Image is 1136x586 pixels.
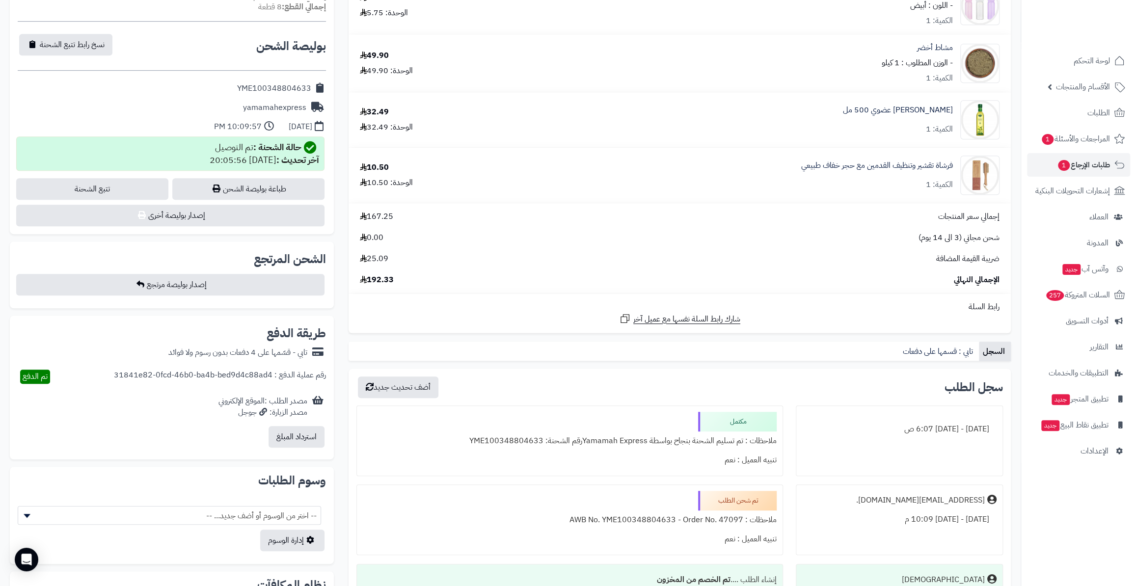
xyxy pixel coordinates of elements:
[899,342,979,361] a: تابي : قسمها على دفعات
[1027,439,1130,463] a: الإعدادات
[18,506,321,525] span: -- اختر من الوسوم أو أضف جديد... --
[352,301,1007,313] div: رابط السلة
[358,376,438,398] button: أضف تحديث جديد
[1027,283,1130,307] a: السلات المتروكة257
[926,73,953,84] div: الكمية: 1
[917,42,953,53] a: مشاط أخضر
[1061,262,1109,276] span: وآتس آب
[18,506,321,525] span: -- اختر من الوسوم أو أضف جديد... --
[1027,257,1130,281] a: وآتس آبجديد
[360,274,394,286] span: 192.33
[961,100,999,139] img: 1736966550-Olive%20Oil%20AlJouf%20500ml-90x90.jpg
[1074,54,1110,68] span: لوحة التحكم
[243,102,306,113] div: yamamahexpress
[1042,134,1054,145] span: 1
[15,548,38,571] div: Open Intercom Messenger
[801,160,953,171] a: فرشاة تقشير وتنظيف القدمين مع حجر خفاف طبيعي
[1027,387,1130,411] a: تطبيق المتجرجديد
[919,232,1000,243] span: شحن مجاني (3 الى 14 يوم)
[18,475,326,486] h2: وسوم الطلبات
[363,530,777,549] div: تنبيه العميل : نعم
[1087,106,1110,120] span: الطلبات
[1027,413,1130,437] a: تطبيق نقاط البيعجديد
[1027,205,1130,229] a: العملاء
[882,57,953,69] small: - الوزن المطلوب : 1 كيلو
[1066,314,1109,328] span: أدوات التسويق
[360,7,408,19] div: الوحدة: 5.75
[289,121,312,133] div: [DATE]
[360,107,389,118] div: 32.49
[218,396,307,418] div: مصدر الطلب :الموقع الإلكتروني
[256,40,326,52] h2: بوليصة الشحن
[276,153,319,166] strong: آخر تحديث :
[19,34,112,55] button: نسخ رابط تتبع الشحنة
[363,510,777,530] div: ملاحظات : AWB No. YME100348804633 - Order No. 47097
[936,253,1000,265] span: ضريبة القيمة المضافة
[945,381,1003,393] h3: سجل الطلب
[961,44,999,83] img: 1728018264-Mushat%20Green-90x90.jpg
[218,407,307,418] div: مصدر الزيارة: جوجل
[253,140,301,154] strong: حالة الشحنة :
[698,412,777,431] div: مكتمل
[1041,420,1059,431] span: جديد
[23,371,48,382] span: تم الدفع
[1049,366,1109,380] span: التطبيقات والخدمات
[1027,153,1130,177] a: طلبات الإرجاع1
[1027,179,1130,203] a: إشعارات التحويلات البنكية
[360,232,383,243] span: 0.00
[1081,444,1109,458] span: الإعدادات
[214,121,262,133] div: 10:09:57 PM
[172,178,325,200] a: طباعة بوليصة الشحن
[979,342,1011,361] a: السجل
[114,370,326,384] div: رقم عملية الدفع : 31841e82-0fcd-46b0-ba4b-bed9d4c88ad4
[267,327,326,339] h2: طريقة الدفع
[926,15,953,27] div: الكمية: 1
[269,426,325,448] button: استرداد المبلغ
[258,1,326,13] small: 8 قطعة
[254,253,326,265] h2: الشحن المرتجع
[926,179,953,190] div: الكمية: 1
[1051,392,1109,406] span: تطبيق المتجر
[1046,290,1064,301] span: 257
[1027,309,1130,333] a: أدوات التسويق
[1027,127,1130,151] a: المراجعات والأسئلة1
[619,313,740,325] a: شارك رابط السلة نفسها مع عميل آخر
[1045,288,1110,302] span: السلات المتروكة
[802,510,997,529] div: [DATE] - [DATE] 10:09 م
[1052,394,1070,405] span: جديد
[210,141,319,166] div: تم التوصيل [DATE] 20:05:56
[16,274,325,295] button: إصدار بوليصة مرتجع
[16,178,168,200] a: تتبع الشحنة
[16,205,325,226] button: إصدار بوليصة أخرى
[1056,80,1110,94] span: الأقسام والمنتجات
[40,39,105,51] span: نسخ رابط تتبع الشحنة
[1027,49,1130,73] a: لوحة التحكم
[1089,210,1109,224] span: العملاء
[856,495,985,506] div: [EMAIL_ADDRESS][DOMAIN_NAME].
[1062,264,1081,275] span: جديد
[1057,158,1110,172] span: طلبات الإرجاع
[1027,101,1130,125] a: الطلبات
[1090,340,1109,354] span: التقارير
[954,274,1000,286] span: الإجمالي النهائي
[1058,160,1070,171] span: 1
[360,211,393,222] span: 167.25
[237,83,311,94] div: YME100348804633
[168,347,307,358] div: تابي - قسّمها على 4 دفعات بدون رسوم ولا فوائد
[360,122,413,133] div: الوحدة: 32.49
[260,530,325,551] a: إدارة الوسوم
[961,156,999,195] img: 1753120484-Foot%20Scrubber-90x90.jpg
[802,420,997,439] div: [DATE] - [DATE] 6:07 ص
[1040,418,1109,432] span: تطبيق نقاط البيع
[1087,236,1109,250] span: المدونة
[363,451,777,470] div: تنبيه العميل : نعم
[1027,335,1130,359] a: التقارير
[360,50,389,61] div: 49.90
[1041,132,1110,146] span: المراجعات والأسئلة
[360,162,389,173] div: 10.50
[657,574,730,586] b: تم الخصم من المخزون
[938,211,1000,222] span: إجمالي سعر المنتجات
[633,314,740,325] span: شارك رابط السلة نفسها مع عميل آخر
[926,124,953,135] div: الكمية: 1
[1069,25,1127,45] img: logo-2.png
